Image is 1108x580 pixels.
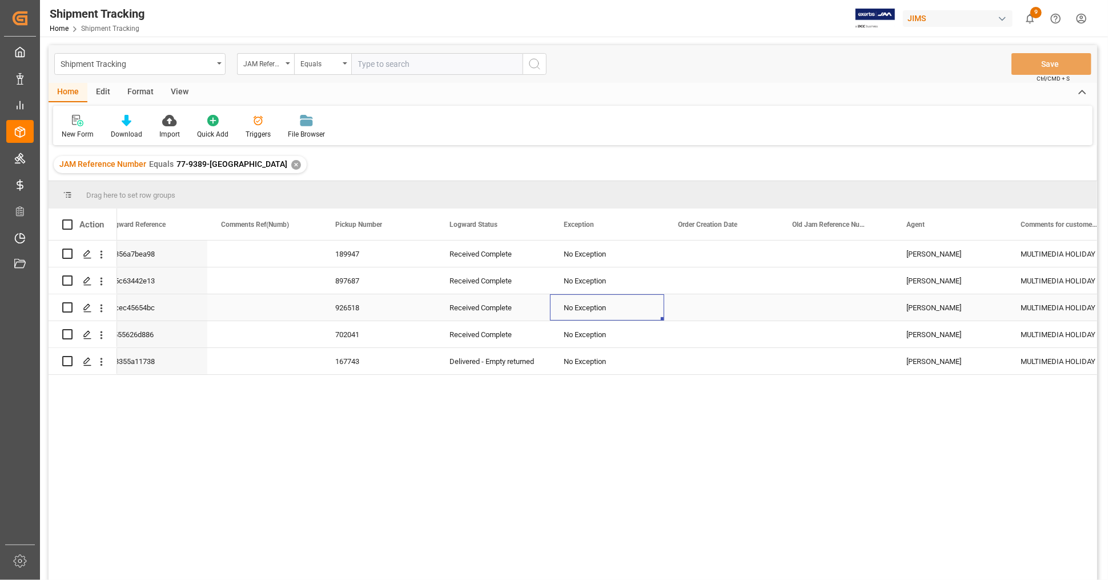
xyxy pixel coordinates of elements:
[1037,74,1070,83] span: Ctrl/CMD + S
[62,129,94,139] div: New Form
[449,349,536,375] div: Delivered - Empty returned
[906,268,993,294] div: [PERSON_NAME]
[176,159,287,169] span: 77-9389-[GEOGRAPHIC_DATA]
[906,295,993,321] div: [PERSON_NAME]
[61,56,213,70] div: Shipment Tracking
[906,221,925,229] span: Agent
[93,294,207,321] div: 1acec45654bc
[903,7,1017,29] button: JIMS
[1043,6,1069,31] button: Help Center
[93,321,207,347] div: af555626d886
[1011,53,1091,75] button: Save
[246,129,271,139] div: Triggers
[564,268,651,294] div: No Exception
[49,348,117,375] div: Press SPACE to select this row.
[237,53,294,75] button: open menu
[243,56,282,69] div: JAM Reference Number
[86,191,175,199] span: Drag here to set row groups
[159,129,180,139] div: Import
[59,159,146,169] span: JAM Reference Number
[294,53,351,75] button: open menu
[351,53,523,75] input: Type to search
[54,53,226,75] button: open menu
[792,221,869,229] span: Old Jam Reference Number
[449,221,497,229] span: Logward Status
[322,294,436,321] div: 926518
[449,241,536,267] div: Received Complete
[564,349,651,375] div: No Exception
[288,129,325,139] div: File Browser
[300,56,339,69] div: Equals
[79,219,104,230] div: Action
[523,53,547,75] button: search button
[322,267,436,294] div: 897687
[335,221,382,229] span: Pickup Number
[906,241,993,267] div: [PERSON_NAME]
[322,348,436,374] div: 167743
[903,10,1013,27] div: JIMS
[291,160,301,170] div: ✕
[564,295,651,321] div: No Exception
[50,5,144,22] div: Shipment Tracking
[93,348,207,374] div: 453355a11738
[1021,221,1097,229] span: Comments for customers ([PERSON_NAME])
[906,349,993,375] div: [PERSON_NAME]
[564,322,651,348] div: No Exception
[564,241,651,267] div: No Exception
[564,221,594,229] span: Exception
[1030,7,1042,18] span: 9
[49,241,117,267] div: Press SPACE to select this row.
[149,159,174,169] span: Equals
[221,221,289,229] span: Comments Ref(Numb)
[197,129,228,139] div: Quick Add
[162,83,197,102] div: View
[111,129,142,139] div: Download
[322,321,436,347] div: 702041
[449,268,536,294] div: Received Complete
[322,241,436,267] div: 189947
[449,322,536,348] div: Received Complete
[50,25,69,33] a: Home
[49,294,117,321] div: Press SPACE to select this row.
[1017,6,1043,31] button: show 9 new notifications
[93,241,207,267] div: 57356a7bea98
[678,221,737,229] span: Order Creation Date
[49,83,87,102] div: Home
[93,267,207,294] div: 085c63442e13
[49,321,117,348] div: Press SPACE to select this row.
[906,322,993,348] div: [PERSON_NAME]
[449,295,536,321] div: Received Complete
[107,221,166,229] span: Logward Reference
[49,267,117,294] div: Press SPACE to select this row.
[856,9,895,29] img: Exertis%20JAM%20-%20Email%20Logo.jpg_1722504956.jpg
[87,83,119,102] div: Edit
[119,83,162,102] div: Format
